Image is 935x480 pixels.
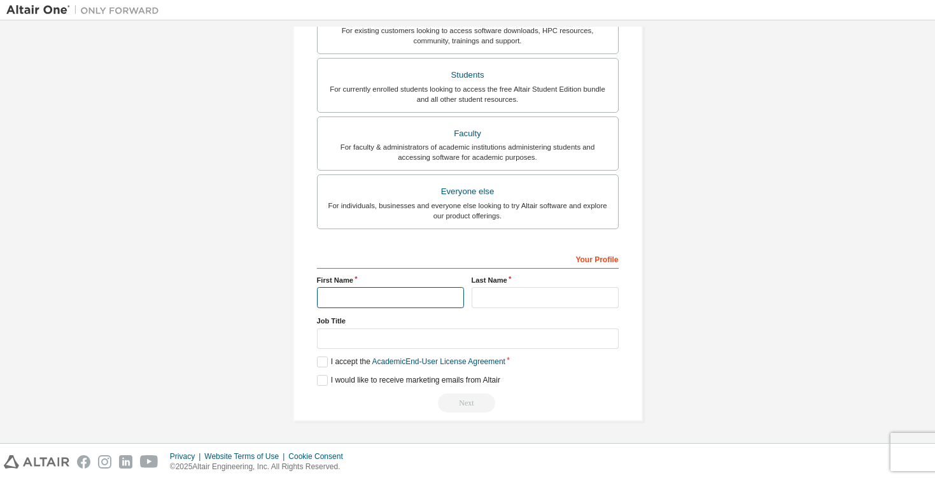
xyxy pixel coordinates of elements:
p: © 2025 Altair Engineering, Inc. All Rights Reserved. [170,462,351,472]
label: First Name [317,275,464,285]
div: Read and acccept EULA to continue [317,393,619,413]
label: I accept the [317,356,505,367]
a: Academic End-User License Agreement [372,357,505,366]
div: Faculty [325,125,610,143]
div: For currently enrolled students looking to access the free Altair Student Edition bundle and all ... [325,84,610,104]
img: linkedin.svg [119,455,132,469]
label: I would like to receive marketing emails from Altair [317,375,500,386]
div: Cookie Consent [288,451,350,462]
div: Students [325,66,610,84]
label: Last Name [472,275,619,285]
img: youtube.svg [140,455,158,469]
div: For individuals, businesses and everyone else looking to try Altair software and explore our prod... [325,201,610,221]
div: Everyone else [325,183,610,201]
div: For faculty & administrators of academic institutions administering students and accessing softwa... [325,142,610,162]
div: For existing customers looking to access software downloads, HPC resources, community, trainings ... [325,25,610,46]
label: Job Title [317,316,619,326]
div: Your Profile [317,248,619,269]
img: facebook.svg [77,455,90,469]
img: altair_logo.svg [4,455,69,469]
div: Website Terms of Use [204,451,288,462]
img: Altair One [6,4,165,17]
div: Privacy [170,451,204,462]
img: instagram.svg [98,455,111,469]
